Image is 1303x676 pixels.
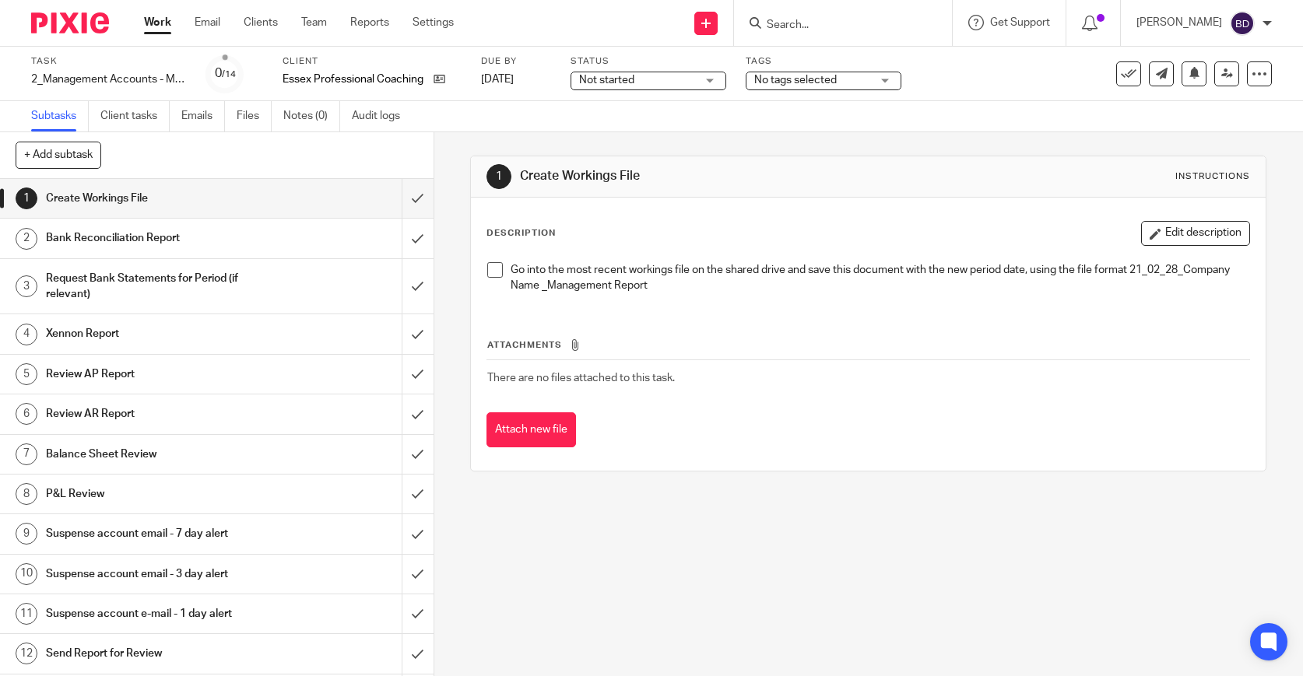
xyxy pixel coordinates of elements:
div: 1 [486,164,511,189]
h1: Suspense account email - 3 day alert [46,562,273,586]
a: Email [195,15,220,30]
a: Work [144,15,171,30]
h1: Review AR Report [46,402,273,426]
small: /14 [222,70,236,79]
input: Search [765,19,905,33]
span: [DATE] [481,74,514,85]
div: 6 [16,403,37,425]
label: Status [571,55,726,68]
h1: Create Workings File [46,187,273,210]
div: 1 [16,187,37,209]
span: Get Support [990,17,1050,28]
img: Pixie [31,12,109,33]
a: Notes (0) [283,101,340,131]
div: 2_Management Accounts - Monthly - NEW [31,72,187,87]
p: Go into the most recent workings file on the shared drive and save this document with the new per... [511,262,1249,294]
h1: Balance Sheet Review [46,443,273,466]
div: 9 [16,523,37,545]
div: 4 [16,324,37,345]
span: Attachments [487,341,562,349]
a: Reports [350,15,389,30]
h1: Suspense account e-mail - 1 day alert [46,602,273,625]
h1: Xennon Report [46,322,273,345]
h1: Request Bank Statements for Period (if relevant) [46,267,273,306]
h1: Bank Reconciliation Report [46,226,273,250]
p: Essex Professional Coaching Ltd [283,72,426,87]
button: Edit description [1141,221,1250,246]
img: svg%3E [1230,11,1255,36]
a: Subtasks [31,101,89,131]
div: 0 [215,65,236,82]
span: Not started [579,75,634,86]
p: Description [486,227,556,240]
div: Instructions [1175,170,1250,183]
button: Attach new file [486,412,576,447]
div: 10 [16,563,37,585]
h1: P&L Review [46,482,273,506]
a: Clients [244,15,278,30]
div: 7 [16,443,37,465]
div: 5 [16,363,37,385]
div: 12 [16,643,37,664]
p: [PERSON_NAME] [1136,15,1222,30]
a: Files [237,101,272,131]
a: Settings [413,15,454,30]
span: There are no files attached to this task. [487,373,675,384]
label: Client [283,55,462,68]
div: 2 [16,228,37,250]
a: Team [301,15,327,30]
a: Client tasks [100,101,170,131]
div: 11 [16,603,37,625]
h1: Send Report for Review [46,642,273,665]
div: 8 [16,483,37,505]
a: Emails [181,101,225,131]
label: Due by [481,55,551,68]
a: Audit logs [352,101,412,131]
h1: Suspense account email - 7 day alert [46,522,273,545]
label: Tags [746,55,901,68]
h1: Review AP Report [46,363,273,386]
span: No tags selected [754,75,837,86]
button: + Add subtask [16,142,101,168]
div: 3 [16,275,37,297]
h1: Create Workings File [520,168,902,184]
label: Task [31,55,187,68]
